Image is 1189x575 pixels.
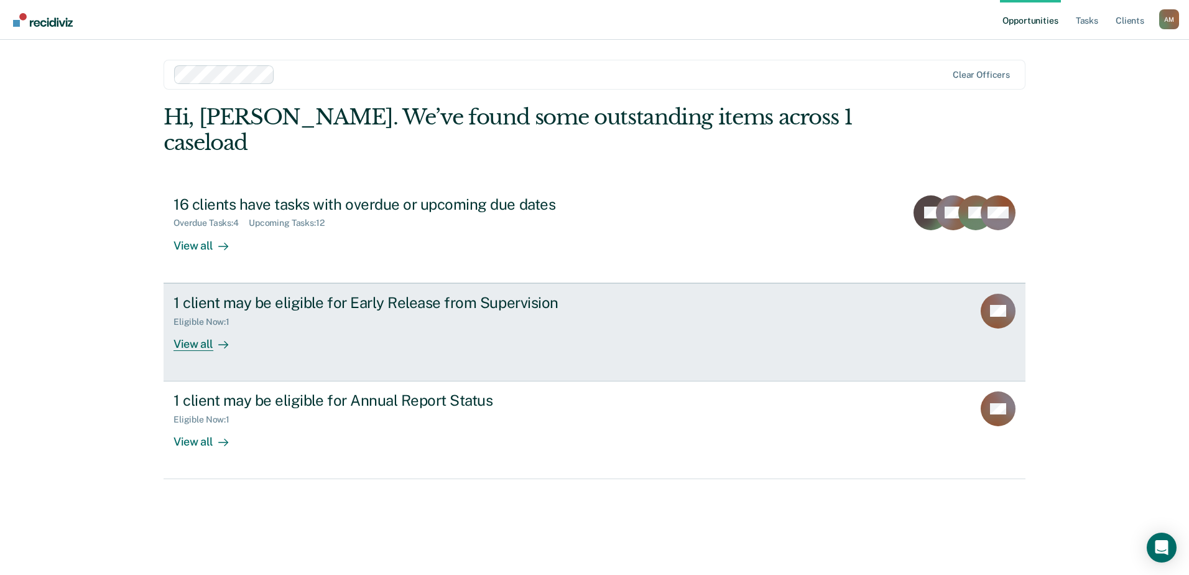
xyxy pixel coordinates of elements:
[173,327,243,351] div: View all
[173,228,243,253] div: View all
[164,185,1025,283] a: 16 clients have tasks with overdue or upcoming due datesOverdue Tasks:4Upcoming Tasks:12View all
[173,391,610,409] div: 1 client may be eligible for Annual Report Status
[13,13,73,27] img: Recidiviz
[173,195,610,213] div: 16 clients have tasks with overdue or upcoming due dates
[173,218,249,228] div: Overdue Tasks : 4
[1159,9,1179,29] button: Profile dropdown button
[1159,9,1179,29] div: A M
[164,283,1025,381] a: 1 client may be eligible for Early Release from SupervisionEligible Now:1View all
[1147,533,1177,563] div: Open Intercom Messenger
[173,317,239,327] div: Eligible Now : 1
[173,294,610,312] div: 1 client may be eligible for Early Release from Supervision
[249,218,335,228] div: Upcoming Tasks : 12
[953,70,1010,80] div: Clear officers
[173,414,239,425] div: Eligible Now : 1
[164,105,853,156] div: Hi, [PERSON_NAME]. We’ve found some outstanding items across 1 caseload
[173,425,243,449] div: View all
[164,381,1025,479] a: 1 client may be eligible for Annual Report StatusEligible Now:1View all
